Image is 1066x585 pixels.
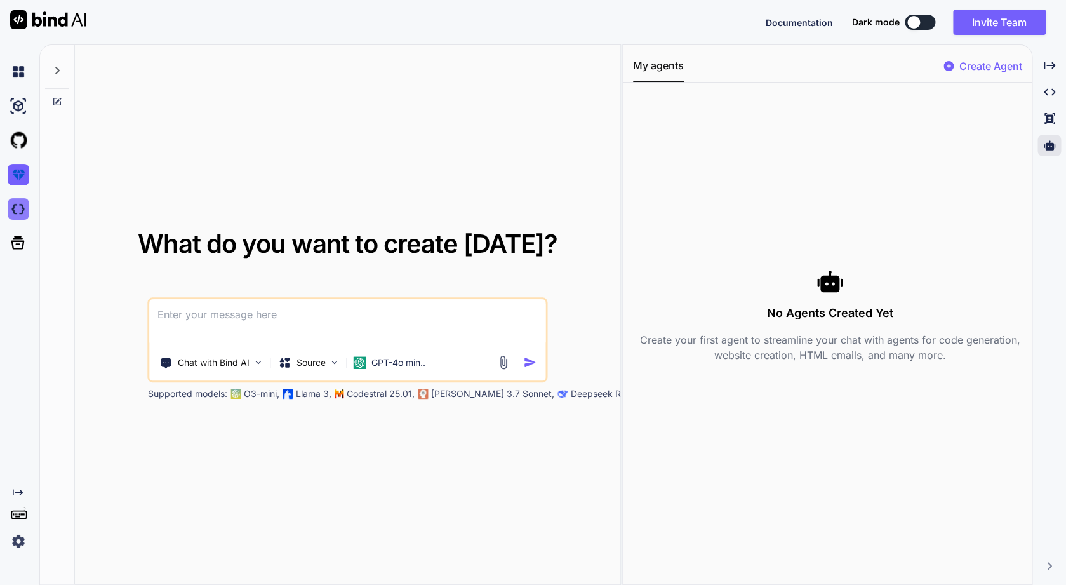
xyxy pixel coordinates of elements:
img: ai-studio [8,95,29,117]
img: Mistral-AI [335,389,344,398]
img: attachment [496,355,511,370]
p: Llama 3, [296,387,331,400]
span: Dark mode [852,16,900,29]
p: GPT-4o min.. [371,356,425,369]
img: icon [524,356,537,369]
p: Create Agent [959,58,1022,74]
img: settings [8,530,29,552]
p: O3-mini, [244,387,279,400]
img: GPT-4o mini [354,356,366,369]
span: Documentation [766,17,833,28]
p: [PERSON_NAME] 3.7 Sonnet, [431,387,554,400]
p: Source [296,356,326,369]
img: Llama2 [283,389,293,399]
img: githubLight [8,130,29,151]
p: Deepseek R1 [571,387,625,400]
h3: No Agents Created Yet [633,304,1027,322]
p: Create your first agent to streamline your chat with agents for code generation, website creation... [633,332,1027,363]
button: My agents [633,58,684,82]
img: premium [8,164,29,185]
img: GPT-4 [231,389,241,399]
button: Invite Team [953,10,1046,35]
img: Bind AI [10,10,86,29]
span: What do you want to create [DATE]? [138,228,557,259]
img: darkCloudIdeIcon [8,198,29,220]
img: claude [558,389,568,399]
img: claude [418,389,429,399]
button: Documentation [766,16,833,29]
img: Pick Models [330,357,340,368]
p: Chat with Bind AI [178,356,250,369]
p: Supported models: [148,387,227,400]
p: Codestral 25.01, [347,387,415,400]
img: chat [8,61,29,83]
img: Pick Tools [253,357,264,368]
